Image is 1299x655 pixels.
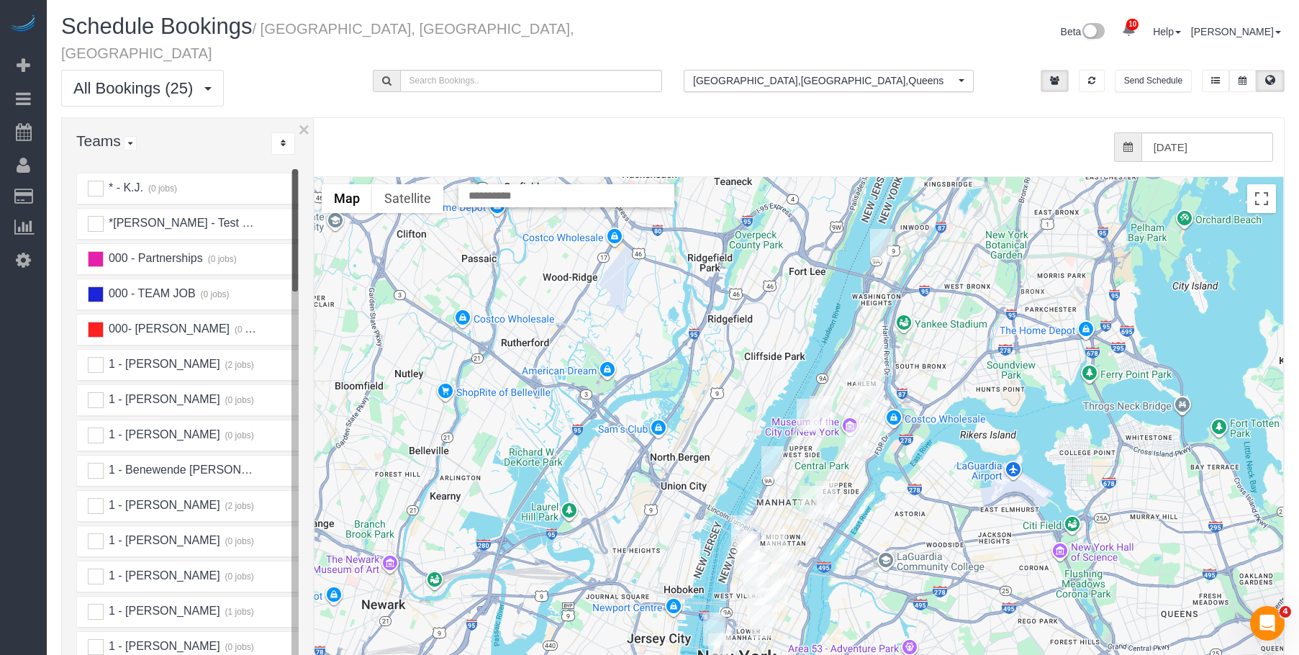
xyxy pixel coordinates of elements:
[107,534,219,546] span: 1 - [PERSON_NAME]
[107,322,230,335] span: 000- [PERSON_NAME]
[750,605,772,638] div: 09/03/2025 11:00AM - Jeffrey Rogers - 153 Bowery, Apt. 6, New York, NY 10002
[281,139,286,148] i: Sort Teams
[1247,184,1276,213] button: Toggle fullscreen view
[765,529,787,562] div: 09/03/2025 10:00AM - Alice Cunningham - 9 West 31st Street, Apt.39b, New York, NY 10001
[223,360,254,370] small: (2 jobs)
[107,393,219,405] span: 1 - [PERSON_NAME]
[747,588,769,621] div: 09/03/2025 7:00PM - Elaine Pugsley (Mythology) - 324 Lafayette Street, 2nd Floor, New York, NY 10012
[703,613,725,646] div: 09/03/2025 8:00AM - Laura Consalvo - 20 River Terrace, Apt. 15a, New York, NY 10282
[223,430,254,441] small: (0 jobs)
[199,289,230,299] small: (0 jobs)
[743,562,766,595] div: 09/03/2025 12:00PM - Michael Donaldson - 55 West 11th Street, Apt. 3d, New York, NY 10011
[223,642,254,652] small: (0 jobs)
[372,184,443,213] button: Show satellite imagery
[232,325,263,335] small: (0 jobs)
[322,184,372,213] button: Show street map
[107,605,219,617] span: 1 - [PERSON_NAME]
[146,184,177,194] small: (0 jobs)
[736,534,758,567] div: 09/03/2025 2:00PM - Kevin Wood - 360 West 22nd Street, Apt. 9l, New York, NY 10011
[743,550,765,583] div: 09/03/2025 8:00AM - Noreen Abrams - 135 West 16th Street, Apt. 15, New York, NY 10011
[761,446,784,479] div: 09/03/2025 1:00PM - Yannil Gonzalez (Cooley) - 140 Riverside Blvd, Apt. 1007, New York, NY 10069
[107,252,202,264] span: 000 - Partnerships
[797,399,819,432] div: 09/03/2025 10:00AM - Marcus Taylor - 215 West 95th Street, Apt. 15a, New York, NY 10025
[1115,14,1143,46] a: 10
[841,349,863,382] div: 09/03/2025 1:00PM - Daniel Rizzo - 311 West 127th Street, Apt. 606, New York, NY 10027
[1081,23,1105,42] img: New interface
[684,70,974,92] ol: All Locations
[846,423,868,456] div: 09/03/2025 11:30AM - Jennifer Vest - 215 East 96th Street, Apt 10r, New York, NY 10128
[107,287,195,299] span: 000 - TEAM JOB
[800,486,822,519] div: 09/03/2025 9:00AM - Bob Heitsenrether - 480 Park Avenue, Apt. 3c, New York, NY 10022
[223,607,254,617] small: (1 jobs)
[9,14,37,35] img: Automaid Logo
[1115,70,1192,92] button: Send Schedule
[107,358,219,370] span: 1 - [PERSON_NAME]
[870,229,892,262] div: 09/03/2025 10:00AM - Lise Hirschberg - 620 Fort Washington Avenue, Apt. 3g, New York, NY 10040
[738,531,760,564] div: 09/03/2025 1:00PM - Audrey Longo (NYU Abu Dhabi - Director, Human Resources and Business Operatio...
[107,217,239,229] span: *[PERSON_NAME] - Test
[206,254,237,264] small: (0 jobs)
[731,515,753,548] div: 09/03/2025 2:00PM - Joshua Salcedo (Soori High Line New York) - 522 West 29th Street, Apt. 2a, Ne...
[223,572,254,582] small: (0 jobs)
[743,553,766,586] div: 09/03/2025 5:30PM - Aurora Stone - 113 1/2 West 15th Street, Apt. Be/Bw, Manhattan, NY 10011
[684,70,974,92] button: [GEOGRAPHIC_DATA],[GEOGRAPHIC_DATA],Queens
[1191,26,1281,37] a: [PERSON_NAME]
[107,464,284,476] span: 1 - Benewende [PERSON_NAME]
[815,481,838,514] div: 09/03/2025 10:00AM - Roger Hewer-Candee - 220 East 65th Street, Apt. 23a, New York, NY 10065
[223,536,254,546] small: (0 jobs)
[810,396,832,429] div: 09/03/2025 1:00PM - Christopher Cavilli - 805 Columbus Avenue, Phd, New York, NY 10025
[1141,132,1273,162] input: Date
[107,428,219,441] span: 1 - [PERSON_NAME]
[1280,606,1291,618] span: 4
[243,219,273,229] small: (0 jobs)
[107,499,219,511] span: 1 - [PERSON_NAME]
[61,70,224,107] button: All Bookings (25)
[223,501,254,511] small: (2 jobs)
[1061,26,1105,37] a: Beta
[73,79,200,97] span: All Bookings (25)
[61,14,252,39] span: Schedule Bookings
[107,569,219,582] span: 1 - [PERSON_NAME]
[1153,26,1181,37] a: Help
[107,181,143,194] span: * - K.J.
[107,640,219,652] span: 1 - [PERSON_NAME]
[1126,19,1139,30] span: 10
[1250,606,1285,641] iframe: Intercom live chat
[400,70,663,92] input: Search Bookings..
[765,579,787,612] div: 09/03/2025 1:00PM - Tammie Kleinmann (Lucky Post) - 307 East 9th Street, Apt. 2cf, New York, NY 1...
[755,592,777,625] div: 09/03/2025 10:00AM - Matt Juster - 11 East 1st Street, Apt. 818, New York, NY 10003
[271,132,295,155] div: ...
[758,564,780,597] div: 09/03/2025 11:00AM - Hello Alfred (NYC) - 1 Union Square South, Apt. Ph2e, New York, NY 10003
[747,597,769,630] div: 09/03/2025 9:00AM - Laura Consalvo - 229 Mott Street, Apt. 2, New York, NY 10012
[299,120,309,139] button: ×
[76,132,121,149] span: Teams
[855,380,877,413] div: 09/03/2025 10:00AM - Mariko de Couto (Compass) - 1787 Madison Ave, Apt. 505, New York, NY 10035
[693,73,955,88] span: [GEOGRAPHIC_DATA] , [GEOGRAPHIC_DATA] , Queens
[771,552,794,585] div: 09/03/2025 10:00AM - Alex Beltrani (Tattle) - 290 3rd Ave, Apt. 31e, New York, NY 10010
[223,395,254,405] small: (0 jobs)
[61,21,574,61] small: / [GEOGRAPHIC_DATA], [GEOGRAPHIC_DATA], [GEOGRAPHIC_DATA]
